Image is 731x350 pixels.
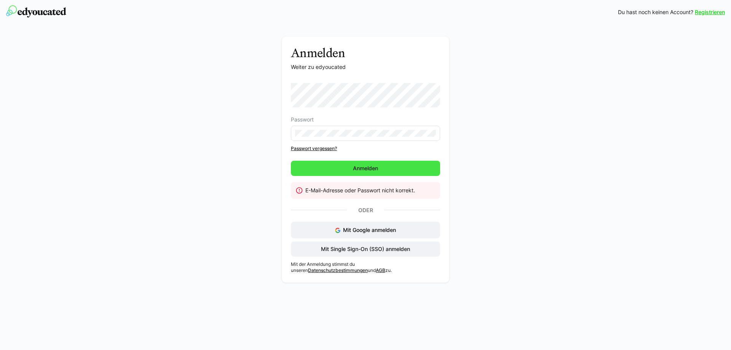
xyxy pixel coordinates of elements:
p: Oder [347,205,384,216]
span: Mit Google anmelden [343,227,396,233]
span: Mit Single Sign-On (SSO) anmelden [320,245,411,253]
div: E-Mail-Adresse oder Passwort nicht korrekt. [305,187,434,194]
a: Passwort vergessen? [291,145,440,152]
span: Anmelden [352,165,379,172]
span: Du hast noch keinen Account? [618,8,693,16]
a: AGB [376,267,385,273]
p: Mit der Anmeldung stimmst du unseren und zu. [291,261,440,273]
a: Datenschutzbestimmungen [308,267,368,273]
span: Passwort [291,117,314,123]
img: edyoucated [6,5,66,18]
button: Anmelden [291,161,440,176]
h3: Anmelden [291,46,440,60]
p: Weiter zu edyoucated [291,63,440,71]
button: Mit Single Sign-On (SSO) anmelden [291,241,440,257]
button: Mit Google anmelden [291,222,440,238]
a: Registrieren [695,8,725,16]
